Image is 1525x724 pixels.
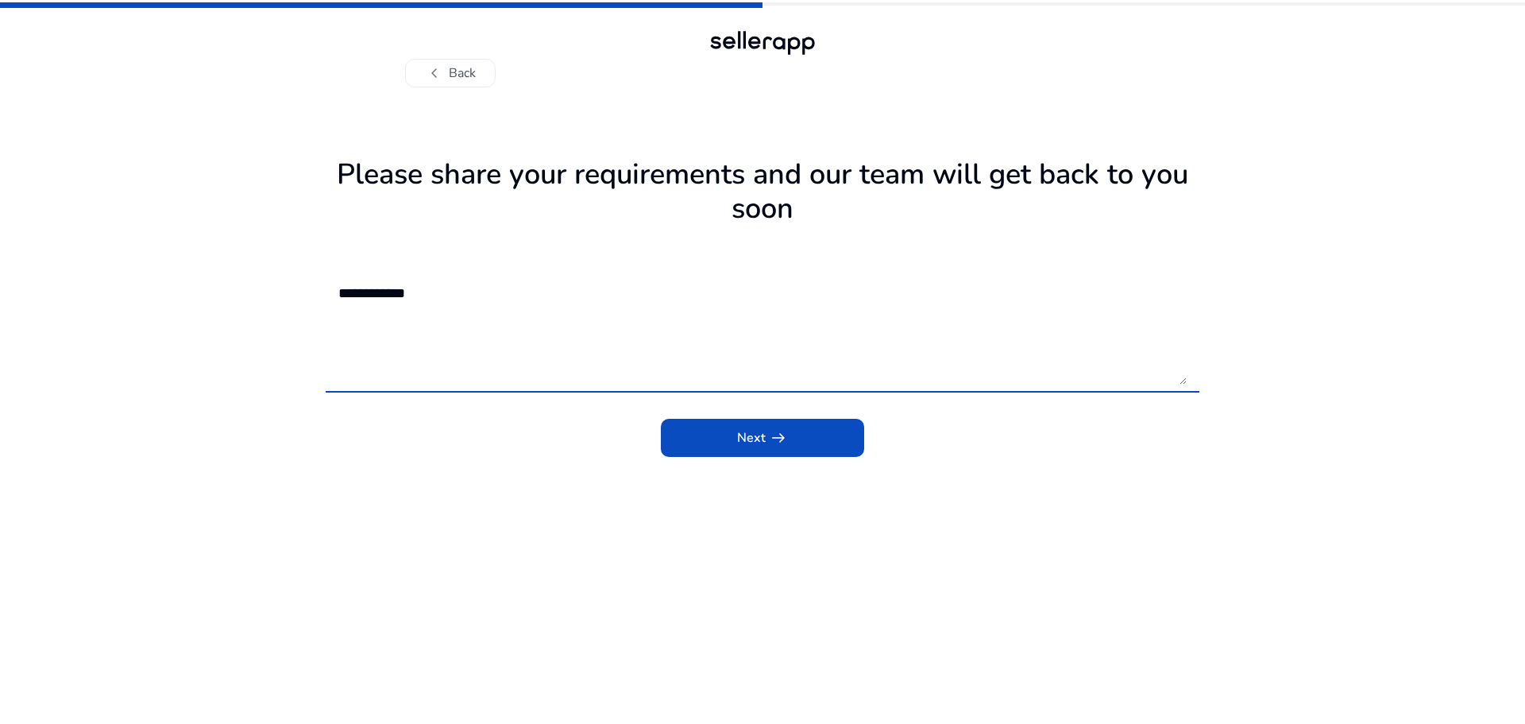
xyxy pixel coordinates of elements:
[769,428,788,447] span: arrow_right_alt
[425,64,444,83] span: chevron_left
[326,157,1199,226] h1: Please share your requirements and our team will get back to you soon
[405,59,496,87] button: chevron_leftBack
[737,428,788,447] span: Next
[661,419,864,457] button: Nextarrow_right_alt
